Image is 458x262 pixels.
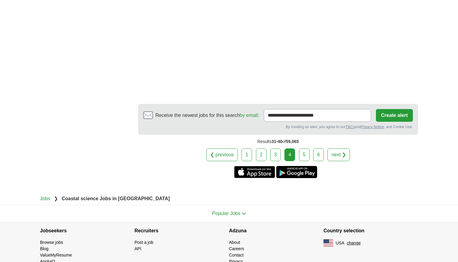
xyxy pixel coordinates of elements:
[229,240,240,245] a: About
[138,135,418,148] div: Results of
[62,196,170,201] strong: Coastal science Jobs in [GEOGRAPHIC_DATA]
[347,240,361,246] button: change
[240,113,258,118] a: by email
[134,240,153,245] a: Post a job
[313,148,324,161] a: 6
[134,246,141,251] a: API
[327,148,350,161] a: next ❯
[284,148,295,161] div: 4
[346,125,355,129] a: T&Cs
[270,148,281,161] a: 3
[286,139,299,144] span: 59,065
[376,109,413,122] button: Create alert
[234,166,275,178] a: Get the iPhone app
[40,246,48,251] a: Blog
[40,196,50,201] a: Jobs
[324,239,333,247] img: US flag
[40,253,72,257] a: ValueMyResume
[299,148,310,161] a: 5
[276,166,317,178] a: Get the Android app
[206,148,238,161] a: ❮ previous
[241,148,252,161] a: 1
[143,124,413,130] div: By creating an alert, you agree to our and , and Cookie Use.
[242,212,246,215] img: toggle icon
[54,196,58,201] span: ❯
[212,211,240,216] span: Popular Jobs
[336,240,344,246] span: USA
[229,246,244,251] a: Careers
[271,139,282,144] span: 31-40
[155,112,259,119] span: Receive the newest jobs for this search :
[256,148,267,161] a: 2
[361,125,384,129] a: Privacy Notice
[40,240,63,245] a: Browse jobs
[229,253,244,257] a: Contact
[324,222,418,239] h4: Country selection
